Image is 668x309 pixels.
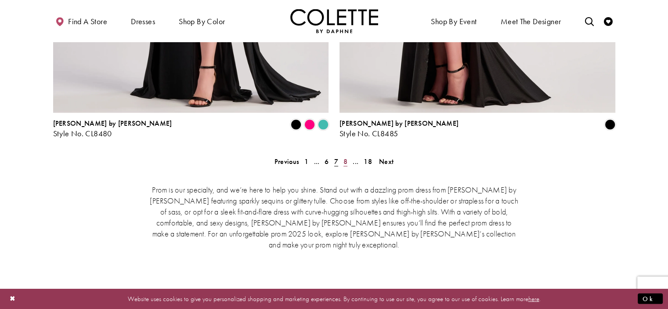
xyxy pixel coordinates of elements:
span: ... [353,157,358,166]
span: 6 [325,157,329,166]
a: Find a store [53,9,109,33]
i: Turquoise [318,120,329,130]
i: Black [291,120,301,130]
p: Prom is our specialty, and we’re here to help you shine. Stand out with a dazzling prom dress fro... [148,184,521,250]
a: Toggle search [582,9,596,33]
p: Website uses cookies to give you personalized shopping and marketing experiences. By continuing t... [63,293,605,305]
div: Colette by Daphne Style No. CL8480 [53,120,172,138]
a: Next Page [376,155,396,168]
a: 6 [322,155,331,168]
span: [PERSON_NAME] by [PERSON_NAME] [339,119,459,128]
i: Hot Pink [304,120,315,130]
a: Prev Page [272,155,302,168]
div: Colette by Daphne Style No. CL8485 [339,120,459,138]
span: Shop By Event [431,17,477,26]
span: Style No. CL8480 [53,128,112,138]
span: [PERSON_NAME] by [PERSON_NAME] [53,119,172,128]
span: 7 [334,157,338,166]
a: 18 [361,155,375,168]
a: 1 [302,155,311,168]
span: Dresses [131,17,155,26]
span: Previous [274,157,299,166]
span: Current page [332,155,341,168]
button: Submit Dialog [638,293,663,304]
a: Check Wishlist [602,9,615,33]
span: 1 [304,157,308,166]
span: Shop by color [179,17,225,26]
span: 18 [364,157,372,166]
span: Style No. CL8485 [339,128,398,138]
span: Meet the designer [501,17,561,26]
button: Close Dialog [5,291,20,306]
span: ... [314,157,319,166]
span: 8 [343,157,347,166]
a: ... [311,155,322,168]
a: ... [350,155,361,168]
a: 8 [341,155,350,168]
img: Colette by Daphne [290,9,378,33]
a: here [528,294,539,303]
span: Find a store [68,17,107,26]
i: Black [605,120,615,130]
span: Shop By Event [429,9,479,33]
a: Meet the designer [498,9,563,33]
span: Next [379,157,394,166]
span: Shop by color [177,9,227,33]
span: Dresses [129,9,157,33]
a: Visit Home Page [290,9,378,33]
